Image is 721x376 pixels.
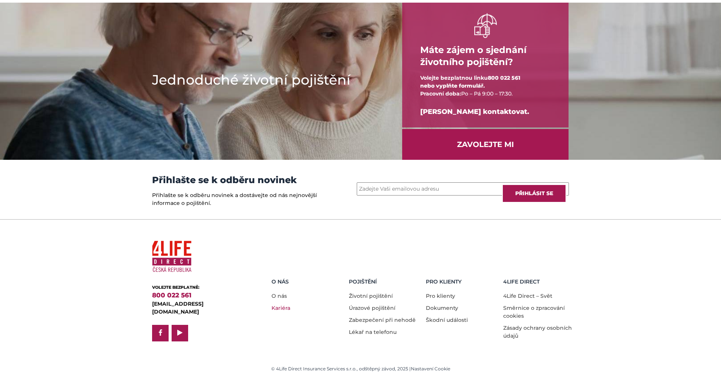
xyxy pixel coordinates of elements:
[411,366,450,371] a: Nastavení Cookie
[152,291,192,299] a: 800 022 561
[503,293,552,299] a: 4Life Direct – Svět
[152,238,192,276] img: 4Life Direct Česká republika logo
[426,317,468,323] a: Škodní události
[420,90,551,98] div: Po – Pá 9:00 – 17:30.
[426,305,458,311] a: Dokumenty
[420,74,488,81] span: Volejte bezplatnou linku
[152,175,319,185] h3: Přihlašte se k odběru novinek
[349,329,397,335] a: Lékař na telefonu
[272,279,343,285] h5: O nás
[349,317,416,323] a: Zabezpečení při nehodě
[357,182,569,196] input: Zadejte Vaši emailovou adresu
[152,300,204,315] a: [EMAIL_ADDRESS][DOMAIN_NAME]
[502,184,566,203] input: Přihlásit se
[349,305,395,311] a: Úrazové pojištění
[272,305,290,311] a: Kariéra
[349,279,421,285] h5: Pojištění
[272,293,287,299] a: O nás
[420,90,461,97] span: Pracovní doba:
[402,129,569,160] a: ZAVOLEJTE MI
[349,293,393,299] a: Životní pojištění
[503,305,565,319] a: Směrnice o zpracování cookies
[420,98,551,126] div: [PERSON_NAME] kontaktovat.
[426,279,498,285] h5: Pro Klienty
[152,365,569,372] div: © 4Life Direct Insurance Services s.r.o., odštěpný závod, 2025 |
[420,74,520,89] span: 800 022 561 nebo vyplňte formulář.
[474,13,497,38] img: ruka držící deštník bilá ikona
[152,191,319,207] p: Přihlašte se k odběru novinek a dostávejte od nás nejnovější informace o pojištění.
[426,293,455,299] a: Pro klienty
[152,284,248,291] div: VOLEJTE BEZPLATNĚ:
[503,324,572,339] a: Zásady ochrany osobních údajů
[420,38,551,74] h4: Máte zájem o sjednání životního pojištění?
[503,279,575,285] h5: 4LIFE DIRECT
[152,70,378,89] h1: Jednoduché životní pojištění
